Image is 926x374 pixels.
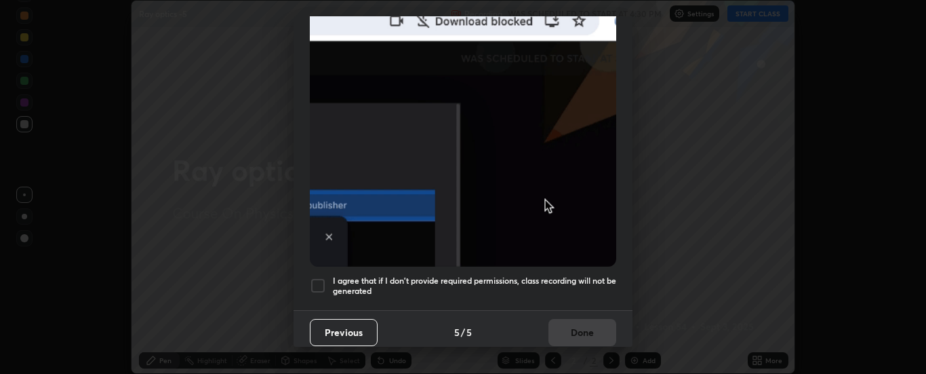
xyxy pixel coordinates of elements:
h4: 5 [454,325,460,339]
h4: 5 [466,325,472,339]
h4: / [461,325,465,339]
button: Previous [310,319,378,346]
h5: I agree that if I don't provide required permissions, class recording will not be generated [333,276,616,297]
